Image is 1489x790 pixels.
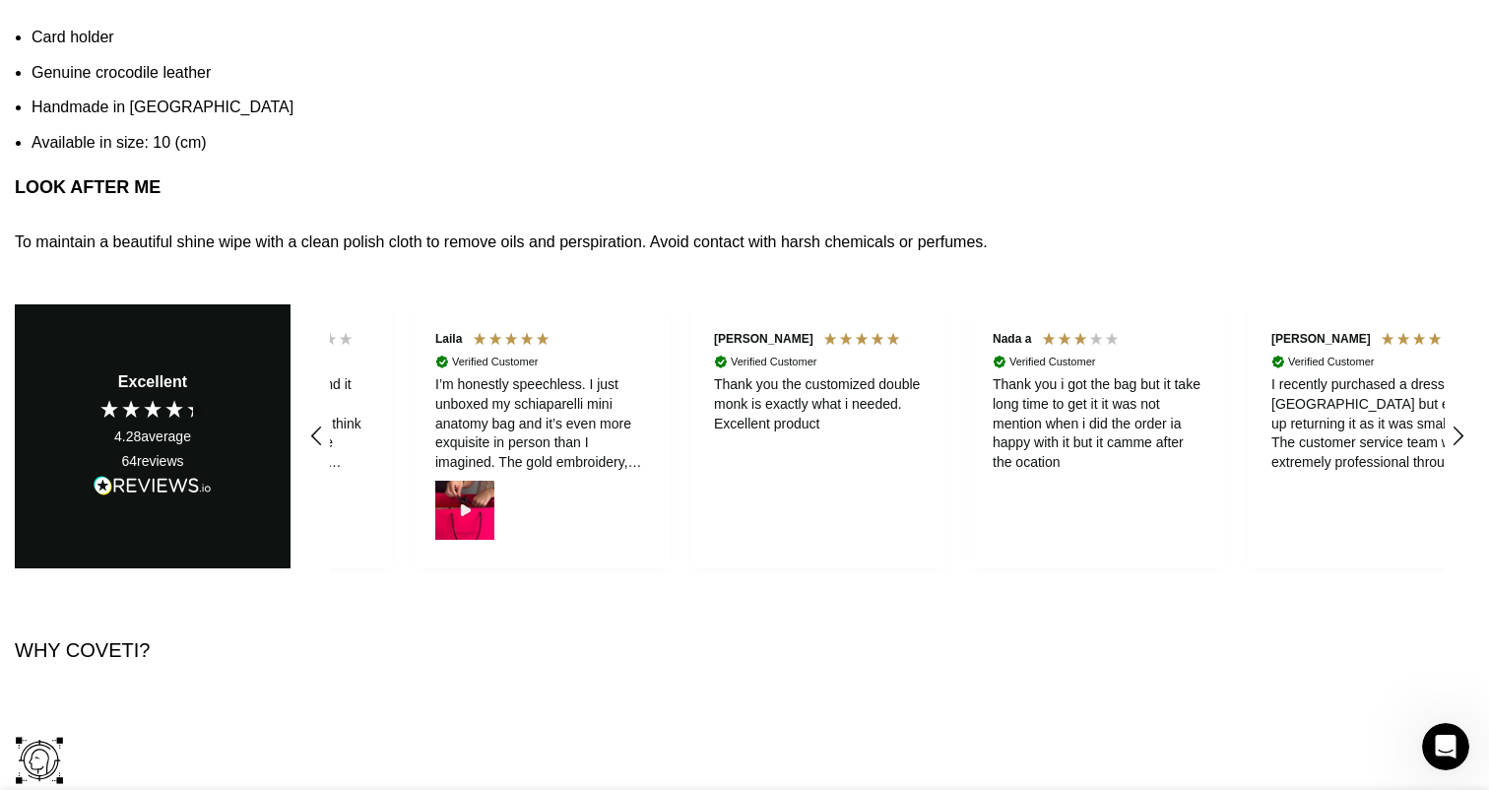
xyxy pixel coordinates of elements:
div: Nada a [993,331,1031,348]
div: Verified Customer [1288,355,1374,369]
div: Laila Verified CustomerI’m honestly speechless. I just unboxed my schiaparelli mini anatomy bag a... [402,304,680,568]
div: Thank you the customized double monk is exactly what i needed. Excellent product [714,375,926,433]
div: REVIEWS.io Carousel Scroll Left [293,413,341,460]
div: I recently purchased a dress from [GEOGRAPHIC_DATA] but ended up returning it as it was small siz... [1271,375,1483,472]
div: [PERSON_NAME] [714,331,813,348]
div: reviews [121,452,183,472]
p: To maintain a beautiful shine wipe with a clean polish cloth to remove oils and perspiration. Avo... [15,230,1474,255]
img: Icon1_footer [15,736,64,785]
h4: WHY COVETI? [15,649,150,651]
div: Excellent [118,371,187,393]
li: Card holder [32,25,1474,50]
span: 64 [121,453,137,469]
li: Handmade in [GEOGRAPHIC_DATA] [32,95,1474,120]
div: REVIEWS.io Carousel Scroll Right [1434,413,1481,460]
div: I’m honestly speechless. I just unboxed my schiaparelli mini anatomy bag and it’s even more exqui... [435,375,647,472]
div: Verified Customer [452,355,538,369]
div: Laila [435,331,462,348]
div: average [114,428,191,447]
div: Verified Customer [731,355,816,369]
div: 3 Stars [1041,331,1125,352]
div: Nada a Verified CustomerThank you i got the bag but it take long time to get it it was not mentio... [959,304,1238,568]
span: 4.28 [114,428,141,444]
div: Thank you i got the bag but it take long time to get it it was not mention when i did the order i... [993,375,1204,472]
li: Available in size: 10 (cm) [32,130,1474,156]
a: Read more reviews on REVIEWS.io [94,476,212,501]
div: 4.28 Stars [98,398,207,420]
strong: LOOK AFTER ME [15,177,161,197]
div: 5 Stars [1380,331,1463,352]
div: 5 Stars [822,331,906,352]
div: [PERSON_NAME] [1271,331,1371,348]
div: [PERSON_NAME] Verified CustomerThank you the customized double monk is exactly what i needed. Exc... [680,304,959,568]
div: Verified Customer [1009,355,1095,369]
div: 5 Stars [472,331,555,352]
li: Genuine crocodile leather [32,60,1474,86]
iframe: Intercom live chat [1422,723,1469,770]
